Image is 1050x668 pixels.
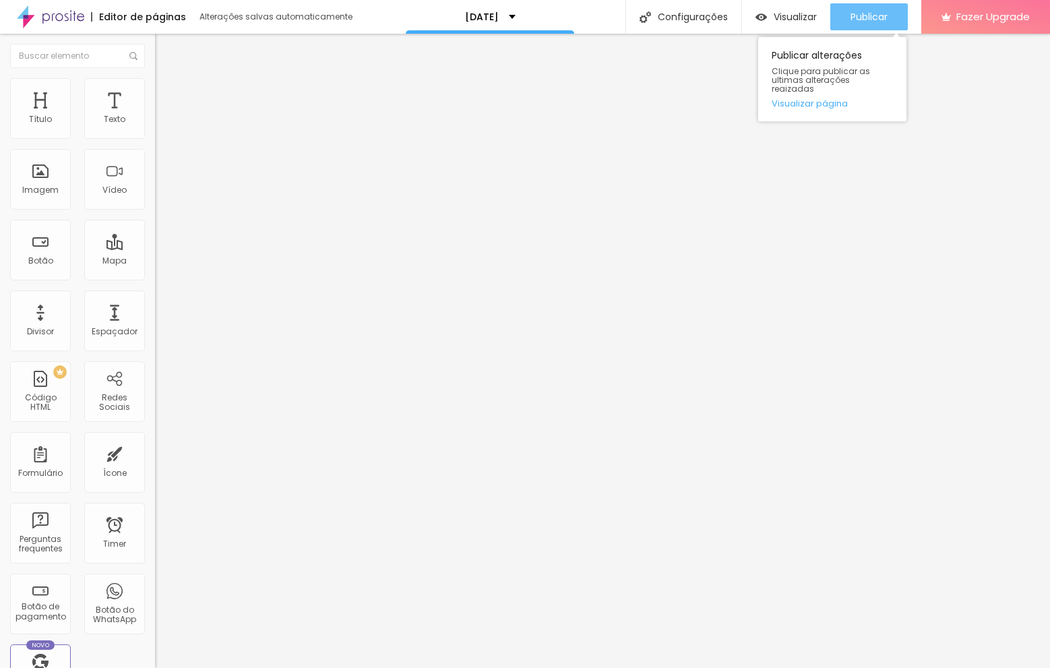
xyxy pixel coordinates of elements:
[103,468,127,478] div: Ícone
[956,11,1030,22] span: Fazer Upgrade
[29,115,52,124] div: Título
[129,52,137,60] img: Icone
[92,327,137,336] div: Espaçador
[13,393,67,413] div: Código HTML
[640,11,651,23] img: Icone
[199,13,354,21] div: Alterações salvas automaticamente
[851,11,888,22] span: Publicar
[102,256,127,266] div: Mapa
[26,640,55,650] div: Novo
[27,327,54,336] div: Divisor
[28,256,53,266] div: Botão
[104,115,125,124] div: Texto
[830,3,908,30] button: Publicar
[742,3,830,30] button: Visualizar
[13,602,67,621] div: Botão de pagamento
[10,44,145,68] input: Buscar elemento
[88,605,141,625] div: Botão do WhatsApp
[465,12,499,22] p: [DATE]
[91,12,186,22] div: Editor de páginas
[103,539,126,549] div: Timer
[18,468,63,478] div: Formulário
[22,185,59,195] div: Imagem
[758,37,906,121] div: Publicar alterações
[102,185,127,195] div: Vídeo
[155,34,1050,668] iframe: Editor
[772,67,893,94] span: Clique para publicar as ultimas alterações reaizadas
[772,99,893,108] a: Visualizar página
[774,11,817,22] span: Visualizar
[88,393,141,413] div: Redes Sociais
[13,535,67,554] div: Perguntas frequentes
[755,11,767,23] img: view-1.svg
